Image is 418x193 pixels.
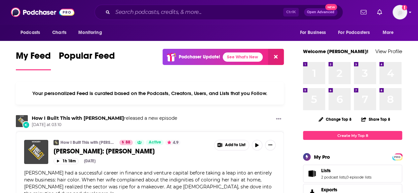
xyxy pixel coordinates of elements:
button: open menu [295,26,334,39]
a: Welcome [PERSON_NAME]! [303,48,368,54]
a: Show notifications dropdown [374,7,385,18]
img: How I Built This with Guy Raz [54,140,59,145]
button: open menu [16,26,49,39]
div: New Episode [22,121,30,128]
p: Podchaser Update! [179,54,220,60]
div: My Pro [314,154,330,160]
span: Open Advanced [307,11,334,14]
img: How I Built This with Guy Raz [16,115,28,127]
span: For Business [300,28,326,37]
span: Add to List [225,143,246,147]
span: [DATE] at 03:10 [32,122,177,128]
div: [DATE] [84,159,95,163]
span: Exports [321,187,337,193]
a: Lists [305,169,319,178]
span: 88 [126,139,130,146]
span: [PERSON_NAME]: [PERSON_NAME] [54,147,155,155]
span: Ctrl K [283,8,299,16]
a: [PERSON_NAME]: [PERSON_NAME] [54,147,209,155]
a: Popular Feed [59,50,115,70]
button: Change Top 8 [315,115,356,123]
button: Show More Button [214,140,249,150]
span: Monitoring [78,28,102,37]
span: New [325,4,337,10]
a: Active [146,140,164,145]
a: PRO [393,154,401,159]
a: View Profile [375,48,402,54]
div: Search podcasts, credits, & more... [95,5,343,20]
a: 88 [119,140,133,145]
div: Your personalized Feed is curated based on the Podcasts, Creators, Users, and Lists that you Follow. [16,82,284,105]
a: See What's New [223,52,263,62]
span: Lists [303,165,402,182]
button: 1h 18m [54,158,79,164]
span: , [346,175,346,179]
button: Show profile menu [393,5,407,19]
span: PRO [393,154,401,159]
a: My Feed [16,50,51,70]
span: Logged in as BerkMarc [393,5,407,19]
span: Lists [321,168,331,174]
button: 4.9 [165,140,180,145]
svg: Add a profile image [402,5,407,10]
button: Share Top 8 [361,113,391,126]
img: User Profile [393,5,407,19]
a: Create My Top 8 [303,131,402,140]
span: More [383,28,394,37]
span: Charts [52,28,66,37]
span: My Feed [16,50,51,65]
button: open menu [74,26,110,39]
button: Open AdvancedNew [304,8,337,16]
button: Show More Button [265,140,276,150]
button: open menu [378,26,402,39]
span: Active [148,139,161,146]
img: Podchaser - Follow, Share and Rate Podcasts [11,6,74,18]
a: Show notifications dropdown [358,7,369,18]
span: Popular Feed [59,50,115,65]
a: Lists [321,168,371,174]
a: How I Built This with [PERSON_NAME] [60,140,115,145]
a: Charts [48,26,70,39]
button: open menu [334,26,379,39]
span: Podcasts [20,28,40,37]
button: Show More Button [273,115,284,123]
a: 2 podcast lists [321,175,346,179]
input: Search podcasts, credits, & more... [113,7,283,17]
h3: released a new episode [32,115,177,121]
a: How I Built This with Guy Raz [32,115,124,121]
span: For Podcasters [338,28,370,37]
img: Madison Reed: Amy Errett [24,140,48,164]
a: 0 episode lists [346,175,371,179]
